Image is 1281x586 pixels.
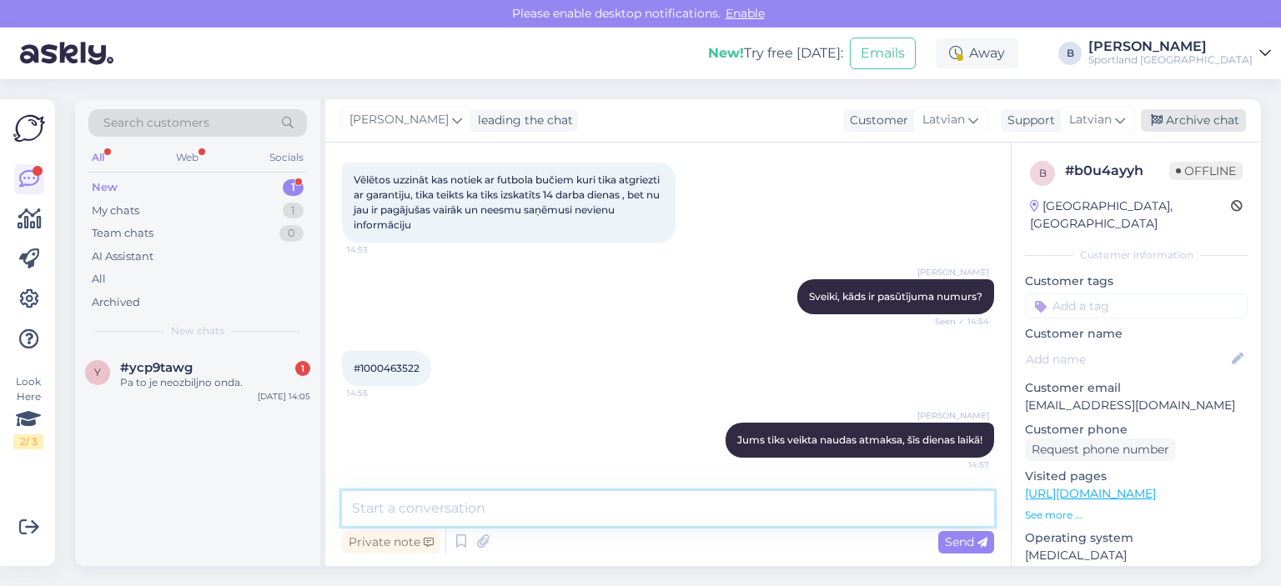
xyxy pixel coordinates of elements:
p: Customer tags [1025,273,1248,290]
div: Customer [843,112,908,129]
div: [GEOGRAPHIC_DATA], [GEOGRAPHIC_DATA] [1030,198,1231,233]
div: Private note [342,531,440,553]
span: #1000463522 [354,362,419,374]
p: Customer phone [1025,421,1248,438]
div: 0 [279,225,304,242]
div: Away [936,38,1018,68]
div: Socials [266,147,307,168]
span: New chats [171,323,224,338]
p: Operating system [1025,529,1248,547]
p: Customer email [1025,379,1248,397]
div: Team chats [92,225,153,242]
div: # b0u4ayyh [1065,161,1169,181]
div: B [1058,42,1082,65]
div: Customer information [1025,248,1248,263]
p: Customer name [1025,325,1248,343]
div: New [92,179,118,196]
div: Try free [DATE]: [708,43,843,63]
span: Latvian [922,111,965,129]
span: Search customers [103,114,209,132]
b: New! [708,45,744,61]
span: #ycp9tawg [120,360,193,375]
span: [PERSON_NAME] [917,409,989,422]
div: [DATE] 14:05 [258,390,310,403]
a: [PERSON_NAME]Sportland [GEOGRAPHIC_DATA] [1088,40,1271,67]
div: leading the chat [471,112,573,129]
p: [EMAIL_ADDRESS][DOMAIN_NAME] [1025,397,1248,414]
span: Enable [721,6,770,21]
div: Look Here [13,374,43,449]
span: [PERSON_NAME] [349,111,449,129]
div: Sportland [GEOGRAPHIC_DATA] [1088,53,1253,67]
input: Add a tag [1025,293,1248,318]
div: 1 [283,179,304,196]
span: Vēlētos uzzināt kas notiek ar futbola bučiem kuri tika atgriezti ar garantiju, tika teikts ka tik... [354,173,662,231]
span: Send [945,534,987,549]
div: AI Assistant [92,248,153,265]
p: See more ... [1025,508,1248,523]
p: [MEDICAL_DATA] [1025,547,1248,564]
p: Visited pages [1025,468,1248,485]
div: Web [173,147,202,168]
div: All [88,147,108,168]
div: Archive chat [1141,109,1246,132]
div: Support [1001,112,1055,129]
div: Request phone number [1025,438,1176,461]
div: 1 [295,361,310,376]
div: [PERSON_NAME] [1088,40,1253,53]
span: 14:57 [927,458,989,471]
span: Jums tiks veikta naudas atmaksa, šīs dienas laikā! [737,433,982,446]
div: My chats [92,203,139,219]
div: Pa to je neozbiljno onda. [120,375,310,390]
span: Latvian [1069,111,1112,129]
img: Askly Logo [13,113,45,144]
span: [PERSON_NAME] [917,266,989,278]
span: Sveiki, kāds ir pasūtījuma numurs? [809,290,982,303]
span: 14:53 [347,243,409,256]
span: Seen ✓ 14:54 [927,315,989,328]
div: All [92,271,106,288]
span: b [1039,167,1047,179]
span: Offline [1169,162,1243,180]
span: 14:55 [347,387,409,399]
div: Archived [92,294,140,311]
button: Emails [850,38,916,69]
input: Add name [1026,350,1228,368]
a: [URL][DOMAIN_NAME] [1025,486,1156,501]
span: y [94,366,101,378]
div: 1 [283,203,304,219]
div: 2 / 3 [13,434,43,449]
